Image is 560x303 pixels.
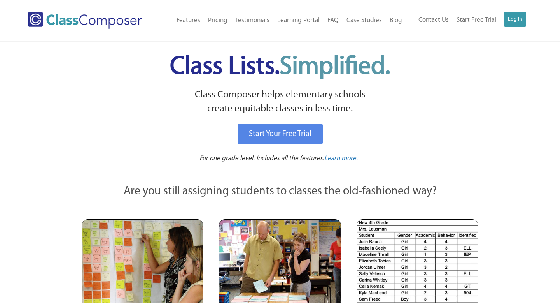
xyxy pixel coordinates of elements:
[386,12,406,29] a: Blog
[343,12,386,29] a: Case Studies
[173,12,204,29] a: Features
[249,130,311,138] span: Start Your Free Trial
[199,155,324,162] span: For one grade level. Includes all the features.
[324,154,358,164] a: Learn more.
[28,12,142,29] img: Class Composer
[231,12,273,29] a: Testimonials
[273,12,324,29] a: Learning Portal
[453,12,500,29] a: Start Free Trial
[406,12,526,29] nav: Header Menu
[324,155,358,162] span: Learn more.
[170,55,390,80] span: Class Lists.
[415,12,453,29] a: Contact Us
[280,55,390,80] span: Simplified.
[504,12,526,27] a: Log In
[204,12,231,29] a: Pricing
[160,12,406,29] nav: Header Menu
[324,12,343,29] a: FAQ
[80,88,479,116] p: Class Composer helps elementary schools create equitable classes in less time.
[238,124,323,144] a: Start Your Free Trial
[82,183,478,200] p: Are you still assigning students to classes the old-fashioned way?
